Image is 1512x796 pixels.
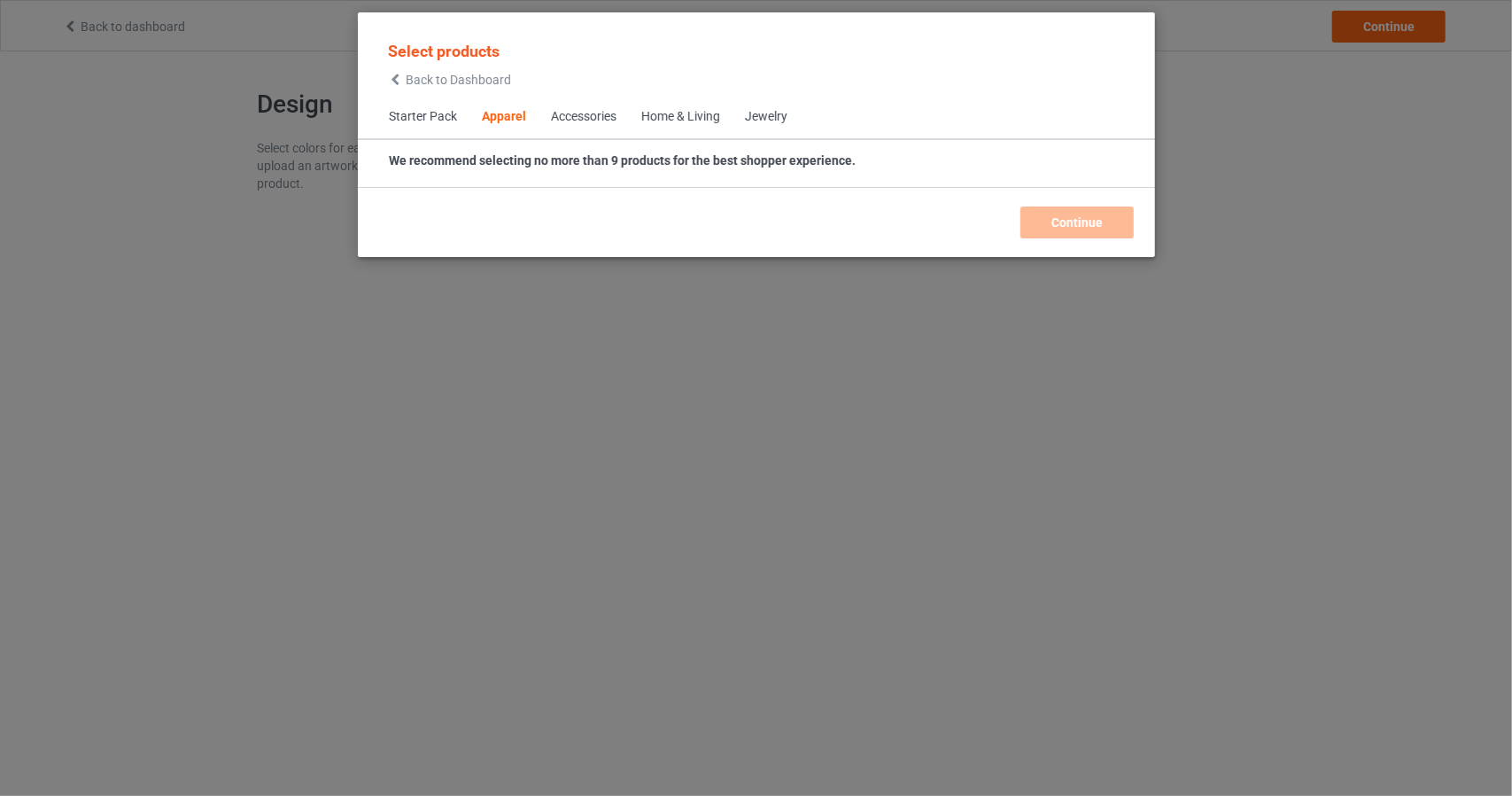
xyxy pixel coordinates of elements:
span: Select products [388,42,500,60]
span: Starter Pack [376,96,469,138]
div: Jewelry [745,108,787,126]
div: Apparel [482,108,526,126]
strong: We recommend selecting no more than 9 products for the best shopper experience. [389,153,856,168]
div: Home & Living [641,108,720,126]
span: Back to Dashboard [406,73,511,87]
div: Accessories [551,108,616,126]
